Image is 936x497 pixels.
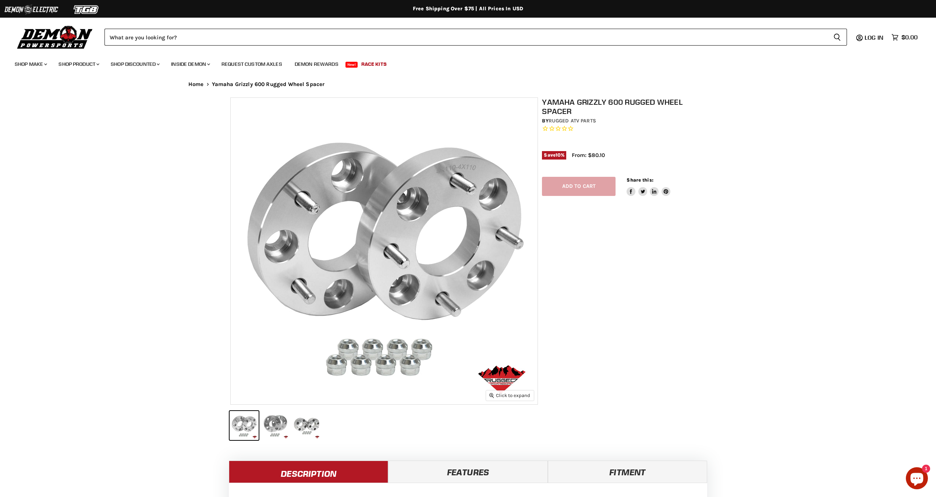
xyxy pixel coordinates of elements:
span: Yamaha Grizzly 600 Rugged Wheel Spacer [212,81,325,87]
div: Free Shipping Over $75 | All Prices In USD [174,6,762,12]
a: Demon Rewards [289,57,344,72]
span: Save % [542,151,566,159]
a: $0.00 [888,32,921,43]
a: Description [229,461,388,483]
span: 10 [556,152,561,158]
a: Race Kits [356,57,392,72]
img: TGB Logo 2 [59,3,114,17]
a: Inside Demon [166,57,214,72]
span: Click to expand [489,393,530,398]
span: Log in [865,34,883,41]
span: New! [345,62,358,68]
button: Yamaha Grizzly 600 Rugged Wheel Spacer thumbnail [292,411,321,440]
a: Request Custom Axles [216,57,288,72]
inbox-online-store-chat: Shopify online store chat [904,467,930,491]
button: Yamaha Grizzly 600 Rugged Wheel Spacer thumbnail [230,411,259,440]
span: Rated 0.0 out of 5 stars 0 reviews [542,125,710,133]
h1: Yamaha Grizzly 600 Rugged Wheel Spacer [542,97,710,116]
ul: Main menu [9,54,916,72]
span: From: $80.10 [572,152,605,158]
nav: Breadcrumbs [174,81,762,87]
input: Search [104,29,827,46]
img: Demon Powersports [15,24,95,50]
img: Yamaha Grizzly 600 Rugged Wheel Spacer [231,98,538,404]
a: Home [188,81,204,87]
button: Click to expand [486,390,534,400]
span: $0.00 [901,34,918,41]
a: Features [388,461,547,483]
div: by [542,117,710,125]
aside: Share this: [627,177,670,196]
a: Shop Discounted [105,57,164,72]
a: Shop Product [53,57,104,72]
form: Product [104,29,847,46]
a: Fitment [548,461,707,483]
a: Shop Make [9,57,52,72]
img: Demon Electric Logo 2 [4,3,59,17]
a: Rugged ATV Parts [549,118,596,124]
a: Log in [861,34,888,41]
button: Yamaha Grizzly 600 Rugged Wheel Spacer thumbnail [261,411,290,440]
span: Share this: [627,177,653,183]
button: Search [827,29,847,46]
